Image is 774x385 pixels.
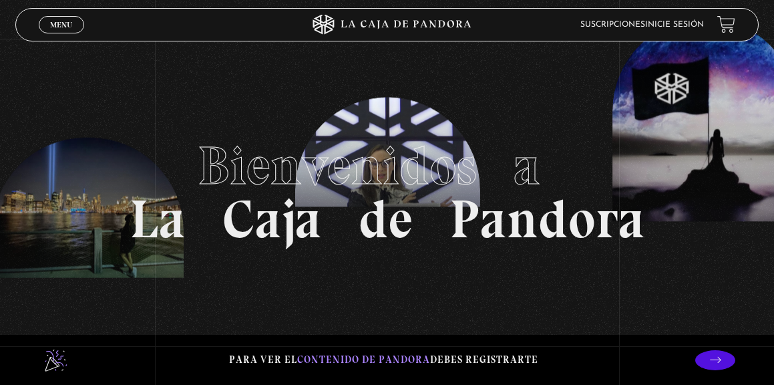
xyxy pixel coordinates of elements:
[580,21,645,29] a: Suscripciones
[46,31,77,41] span: Cerrar
[297,354,430,366] span: contenido de Pandora
[229,351,538,369] p: Para ver el debes registrarte
[130,139,645,246] h1: La Caja de Pandora
[50,21,72,29] span: Menu
[645,21,704,29] a: Inicie sesión
[717,15,735,33] a: View your shopping cart
[198,134,577,198] span: Bienvenidos a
